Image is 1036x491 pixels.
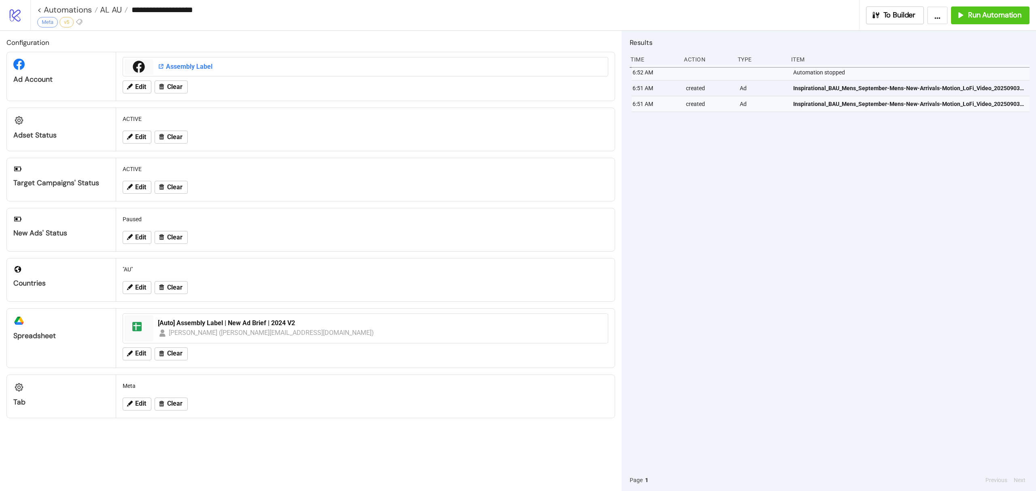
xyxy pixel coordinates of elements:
[1011,476,1028,485] button: Next
[123,347,151,360] button: Edit
[98,6,128,14] a: AL AU
[59,17,74,28] div: v5
[630,476,643,485] span: Page
[167,284,183,291] span: Clear
[167,184,183,191] span: Clear
[739,96,787,112] div: Ad
[883,11,916,20] span: To Builder
[793,99,1026,108] span: Inspirational_BAU_Mens_September-Mens-New-Arrivals-Motion_LoFi_Video_20250903_AU
[155,231,188,244] button: Clear
[123,131,151,144] button: Edit
[158,319,603,328] div: [Auto] Assembly Label | New Ad Brief | 2024 V2
[927,6,948,24] button: ...
[13,229,109,238] div: New Ads' Status
[119,111,611,127] div: ACTIVE
[866,6,924,24] button: To Builder
[968,11,1021,20] span: Run Automation
[630,52,677,67] div: Time
[737,52,785,67] div: Type
[119,262,611,277] div: "AU"
[167,83,183,91] span: Clear
[123,281,151,294] button: Edit
[155,281,188,294] button: Clear
[123,80,151,93] button: Edit
[135,350,146,357] span: Edit
[793,84,1026,93] span: Inspirational_BAU_Mens_September-Mens-New-Arrivals-Motion_LoFi_Video_20250903_AU
[155,181,188,194] button: Clear
[6,37,615,48] h2: Configuration
[983,476,1010,485] button: Previous
[37,17,58,28] div: Meta
[951,6,1030,24] button: Run Automation
[123,181,151,194] button: Edit
[167,234,183,241] span: Clear
[790,52,1030,67] div: Item
[643,476,651,485] button: 1
[793,80,1026,96] a: Inspirational_BAU_Mens_September-Mens-New-Arrivals-Motion_LoFi_Video_20250903_AU
[98,4,122,15] span: AL AU
[135,184,146,191] span: Edit
[119,212,611,227] div: Paused
[13,279,109,288] div: Countries
[135,83,146,91] span: Edit
[123,231,151,244] button: Edit
[135,133,146,141] span: Edit
[37,6,98,14] a: < Automations
[13,75,109,84] div: Ad Account
[632,96,679,112] div: 6:51 AM
[13,331,109,341] div: Spreadsheet
[119,161,611,177] div: ACTIVE
[167,133,183,141] span: Clear
[13,178,109,188] div: Target Campaigns' Status
[155,80,188,93] button: Clear
[169,328,374,338] div: [PERSON_NAME] ([PERSON_NAME][EMAIL_ADDRESS][DOMAIN_NAME])
[792,65,1032,80] div: Automation stopped
[685,96,733,112] div: created
[135,400,146,407] span: Edit
[123,398,151,411] button: Edit
[739,80,787,96] div: Ad
[683,52,731,67] div: Action
[155,347,188,360] button: Clear
[793,96,1026,112] a: Inspirational_BAU_Mens_September-Mens-New-Arrivals-Motion_LoFi_Video_20250903_AU
[632,80,679,96] div: 6:51 AM
[167,400,183,407] span: Clear
[155,131,188,144] button: Clear
[13,398,109,407] div: Tab
[135,284,146,291] span: Edit
[135,234,146,241] span: Edit
[630,37,1030,48] h2: Results
[155,398,188,411] button: Clear
[685,80,733,96] div: created
[158,62,603,71] div: Assembly Label
[167,350,183,357] span: Clear
[13,131,109,140] div: Adset Status
[119,378,611,394] div: Meta
[632,65,679,80] div: 6:52 AM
